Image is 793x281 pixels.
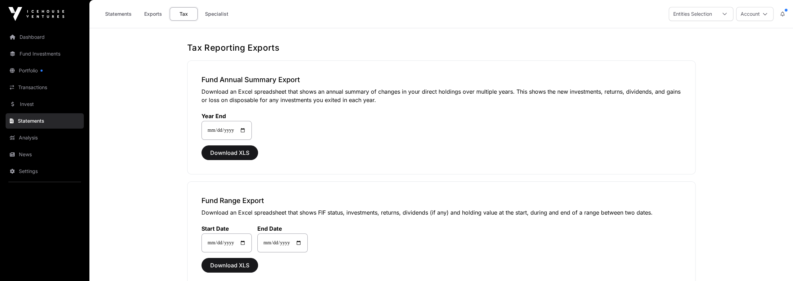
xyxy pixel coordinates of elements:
a: Settings [6,164,84,179]
a: Exports [139,7,167,21]
iframe: Chat Widget [758,247,793,281]
label: End Date [257,225,308,232]
img: Icehouse Ventures Logo [8,7,64,21]
button: Download XLS [201,145,258,160]
a: Fund Investments [6,46,84,62]
label: Year End [201,113,252,120]
a: Analysis [6,130,84,145]
a: Invest [6,96,84,112]
a: Tax [170,7,198,21]
h3: Fund Range Export [201,196,681,206]
a: Portfolio [6,63,84,78]
a: News [6,147,84,162]
div: Entities Selection [669,7,716,21]
a: Dashboard [6,29,84,45]
h3: Fund Annual Summary Export [201,75,681,85]
label: Start Date [201,225,252,232]
h1: Tax Reporting Exports [187,42,696,53]
span: Download XLS [210,261,249,269]
a: Transactions [6,80,84,95]
p: Download an Excel spreadsheet that shows an annual summary of changes in your direct holdings ove... [201,87,681,104]
a: Statements [101,7,136,21]
button: Download XLS [201,258,258,273]
p: Download an Excel spreadsheet that shows FIF status, investments, returns, dividends (if any) and... [201,208,681,217]
a: Specialist [200,7,233,21]
span: Download XLS [210,149,249,157]
button: Account [736,7,773,21]
a: Statements [6,113,84,129]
